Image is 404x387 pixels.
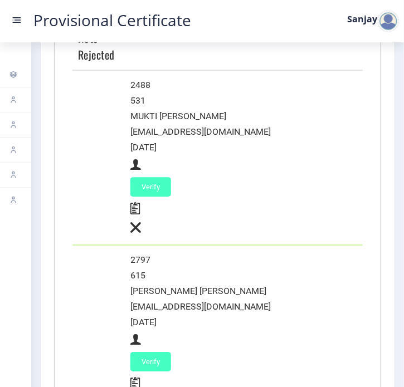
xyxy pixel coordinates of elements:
[72,283,363,299] td: [PERSON_NAME] [PERSON_NAME]
[130,352,171,371] button: Verify
[347,14,377,23] label: Sanjay
[72,46,363,63] th: Rejected
[22,14,202,26] a: Provisional Certificate
[72,124,363,140] td: [EMAIL_ADDRESS][DOMAIN_NAME]
[72,109,363,124] td: MUKTI [PERSON_NAME]
[72,252,363,268] td: 2797
[130,177,171,197] button: Verify
[72,299,363,315] td: [EMAIL_ADDRESS][DOMAIN_NAME]
[72,140,363,155] td: [DATE]
[72,93,363,109] td: 531
[72,77,363,93] td: 2488
[72,268,363,283] td: 615
[72,315,363,330] td: [DATE]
